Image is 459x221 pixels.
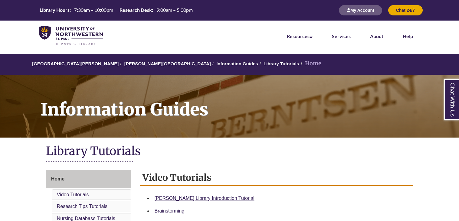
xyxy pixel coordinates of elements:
[332,33,351,39] a: Services
[287,33,313,39] a: Resources
[140,170,413,186] h2: Video Tutorials
[339,5,382,15] button: My Account
[51,176,64,181] span: Home
[216,61,258,66] a: Information Guides
[37,7,195,14] a: Hours Today
[37,7,72,13] th: Library Hours:
[370,33,383,39] a: About
[32,61,119,66] a: [GEOGRAPHIC_DATA][PERSON_NAME]
[37,7,195,13] table: Hours Today
[57,192,89,197] a: Video Tutorials
[299,59,321,68] li: Home
[264,61,299,66] a: Library Tutorials
[46,144,413,160] h1: Library Tutorials
[39,26,103,46] img: UNWSP Library Logo
[339,8,382,13] a: My Account
[57,216,115,221] a: Nursing Database Tutorials
[388,8,423,13] a: Chat 24/7
[34,75,459,130] h1: Information Guides
[155,196,254,201] a: [PERSON_NAME] Library Introduction Tutorial
[388,5,423,15] button: Chat 24/7
[46,170,131,188] a: Home
[57,204,107,209] a: Research Tips Tutorials
[74,7,113,13] span: 7:30am – 10:00pm
[403,33,413,39] a: Help
[156,7,193,13] span: 9:00am – 5:00pm
[124,61,211,66] a: [PERSON_NAME][GEOGRAPHIC_DATA]
[117,7,154,13] th: Research Desk:
[155,208,185,213] a: Brainstorming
